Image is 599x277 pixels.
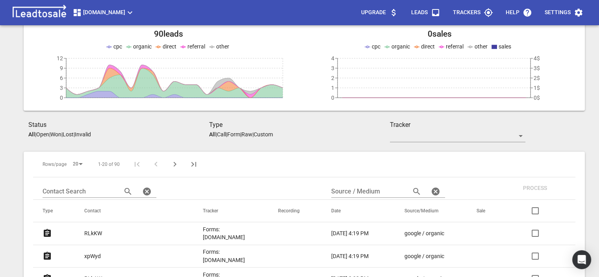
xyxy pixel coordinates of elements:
button: Last Page [184,155,203,174]
p: Raw [241,131,252,138]
tspan: 9 [60,65,63,71]
span: cpc [113,43,122,50]
tspan: 3$ [534,65,540,71]
p: Won [50,131,61,138]
tspan: 4 [331,55,334,61]
span: | [61,131,63,138]
p: Help [506,9,519,17]
a: google / organic [404,252,445,260]
tspan: 2 [331,75,334,81]
p: [DATE] 4:19 PM [331,229,369,238]
span: sales [499,43,511,50]
th: Recording [269,200,322,222]
h3: Tracker [390,120,525,130]
p: google / organic [404,229,444,238]
span: | [49,131,50,138]
h2: 0 sales [304,29,576,39]
tspan: 3 [331,65,334,71]
p: Form [227,131,240,138]
span: | [35,131,36,138]
button: Next Page [165,155,184,174]
span: 1-20 of 90 [98,161,120,168]
tspan: 3 [60,85,63,91]
span: | [226,131,227,138]
p: Settings [545,9,571,17]
tspan: 0 [60,95,63,101]
th: Type [33,200,75,222]
tspan: 1 [331,85,334,91]
p: Upgrade [361,9,386,17]
tspan: 2$ [534,75,540,81]
tspan: 4$ [534,55,540,61]
svg: Form [43,251,52,261]
span: referral [187,43,205,50]
p: Open [36,131,49,138]
p: Lost [63,131,74,138]
p: Leads [411,9,428,17]
span: [DOMAIN_NAME] [72,8,135,17]
span: | [240,131,241,138]
tspan: 0$ [534,95,540,101]
a: Forms: [DOMAIN_NAME] [203,225,247,242]
button: [DOMAIN_NAME] [69,5,138,20]
p: Call [217,131,226,138]
span: referral [446,43,464,50]
a: RLkKW [84,224,102,243]
th: Contact [75,200,193,222]
svg: Form [43,229,52,238]
p: RLkKW [84,229,102,238]
span: Rows/page [43,161,67,168]
div: 20 [70,159,85,169]
span: | [216,131,217,138]
aside: All [209,131,216,138]
tspan: 0 [331,95,334,101]
h2: 90 leads [33,29,304,39]
span: other [475,43,488,50]
h3: Status [28,120,209,130]
th: Date [322,200,395,222]
div: Open Intercom Messenger [572,250,591,269]
a: google / organic [404,229,445,238]
aside: All [28,131,35,138]
th: Tracker [193,200,269,222]
span: cpc [372,43,380,50]
a: [DATE] 4:19 PM [331,252,373,260]
span: | [74,131,75,138]
span: direct [163,43,176,50]
a: xpWyd [84,247,101,266]
span: organic [391,43,410,50]
th: Source/Medium [395,200,467,222]
p: Trackers [453,9,480,17]
span: direct [421,43,435,50]
a: Forms: [DOMAIN_NAME] [203,248,247,264]
p: [DATE] 4:19 PM [331,252,369,260]
tspan: 6 [60,75,63,81]
th: Sale [467,200,507,222]
h3: Type [209,120,390,130]
p: Invalid [75,131,91,138]
tspan: 12 [57,55,63,61]
img: logo [9,5,69,20]
p: xpWyd [84,252,101,260]
p: google / organic [404,252,444,260]
a: [DATE] 4:19 PM [331,229,373,238]
span: | [252,131,254,138]
p: Custom [254,131,273,138]
span: other [216,43,229,50]
span: organic [133,43,152,50]
tspan: 1$ [534,85,540,91]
